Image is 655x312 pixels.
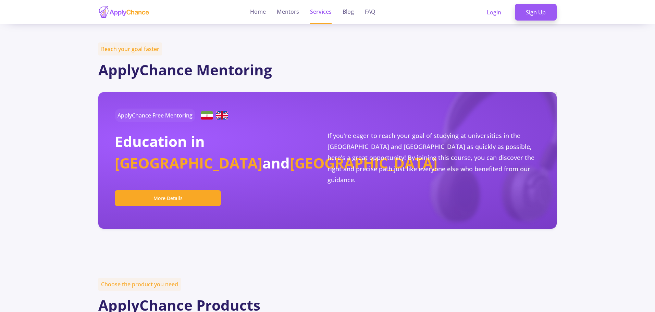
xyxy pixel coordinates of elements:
[201,111,213,120] img: Iran Flag
[290,153,437,173] span: [GEOGRAPHIC_DATA]
[476,4,512,21] a: Login
[98,61,557,78] h1: ApplyChance Mentoring
[115,109,195,122] span: ApplyChance Free Mentoring
[98,278,181,291] span: Choose the product you need
[327,130,540,186] p: If you're eager to reach your goal of studying at universities in the [GEOGRAPHIC_DATA] and [GEOG...
[98,42,162,55] span: Reach your goal faster
[216,111,228,120] img: United Kingdom Flag
[515,4,557,21] a: Sign Up
[115,190,221,206] button: More Details
[98,5,150,19] img: applychance logo
[115,194,227,202] a: More Details
[115,130,327,174] h2: Education in and
[115,153,262,173] span: [GEOGRAPHIC_DATA]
